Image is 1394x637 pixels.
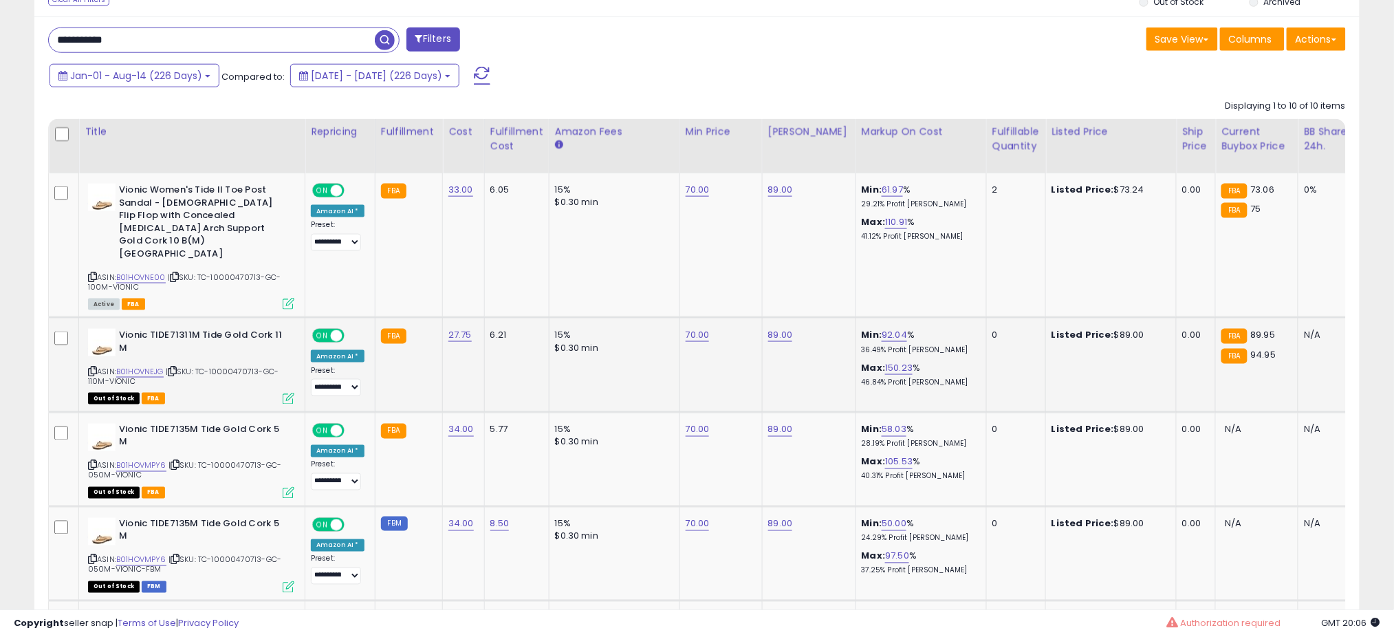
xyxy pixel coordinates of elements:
[862,216,976,241] div: %
[686,517,710,531] a: 70.00
[448,183,473,197] a: 33.00
[1251,202,1261,215] span: 75
[555,196,669,208] div: $0.30 min
[1226,100,1346,113] div: Displaying 1 to 10 of 10 items
[882,183,903,197] a: 61.97
[490,424,538,436] div: 5.77
[290,64,459,87] button: [DATE] - [DATE] (226 Days)
[1052,423,1114,436] b: Listed Price:
[314,424,331,436] span: ON
[1322,616,1380,629] span: 2025-08-15 20:06 GMT
[862,362,976,387] div: %
[314,330,331,342] span: ON
[862,566,976,576] p: 37.25% Profit [PERSON_NAME]
[1225,423,1241,436] span: N/A
[1221,203,1247,218] small: FBA
[50,64,219,87] button: Jan-01 - Aug-14 (226 Days)
[1304,424,1349,436] div: N/A
[992,184,1035,196] div: 2
[381,184,406,199] small: FBA
[1304,125,1354,153] div: BB Share 24h.
[122,299,145,310] span: FBA
[885,215,907,229] a: 110.91
[862,424,976,449] div: %
[1182,125,1210,153] div: Ship Price
[1182,329,1205,341] div: 0.00
[119,424,286,453] b: Vionic TIDE7135M Tide Gold Cork 5 M
[448,328,472,342] a: 27.75
[1052,183,1114,196] b: Listed Price:
[119,184,286,263] b: Vionic Women's Tide II Toe Post Sandal - [DEMOGRAPHIC_DATA] Flip Flop with Concealed [MEDICAL_DAT...
[311,445,364,457] div: Amazon AI *
[88,366,279,387] span: | SKU: TC-10000470713-GC-110M-VIONIC
[448,125,479,139] div: Cost
[88,299,120,310] span: All listings currently available for purchase on Amazon
[311,220,364,251] div: Preset:
[862,199,976,209] p: 29.21% Profit [PERSON_NAME]
[862,517,882,530] b: Min:
[862,329,976,354] div: %
[1287,28,1346,51] button: Actions
[862,232,976,241] p: 41.12% Profit [PERSON_NAME]
[555,518,669,530] div: 15%
[311,350,364,363] div: Amazon AI *
[490,517,510,531] a: 8.50
[311,554,364,585] div: Preset:
[1052,328,1114,341] b: Listed Price:
[882,328,907,342] a: 92.04
[314,185,331,197] span: ON
[448,423,474,437] a: 34.00
[555,139,563,151] small: Amazon Fees.
[862,125,981,139] div: Markup on Cost
[311,539,364,552] div: Amazon AI *
[992,424,1035,436] div: 0
[88,487,140,499] span: All listings that are currently out of stock and unavailable for purchase on Amazon
[221,70,285,83] span: Compared to:
[862,550,976,576] div: %
[992,329,1035,341] div: 0
[1052,517,1114,530] b: Listed Price:
[1052,518,1166,530] div: $89.00
[1251,348,1276,361] span: 94.95
[882,517,906,531] a: 50.00
[490,184,538,196] div: 6.05
[116,366,164,378] a: B01HOVNEJG
[1182,424,1205,436] div: 0.00
[686,423,710,437] a: 70.00
[1052,184,1166,196] div: $73.24
[768,517,793,531] a: 89.00
[88,329,116,356] img: 312QB8a6ymL._SL40_.jpg
[116,554,166,566] a: B01HOVMPY6
[686,125,756,139] div: Min Price
[555,184,669,196] div: 15%
[88,184,294,308] div: ASIN:
[381,125,437,139] div: Fulfillment
[342,424,364,436] span: OFF
[1052,424,1166,436] div: $89.00
[555,436,669,449] div: $0.30 min
[314,519,331,530] span: ON
[381,424,406,439] small: FBA
[555,329,669,341] div: 15%
[1052,125,1170,139] div: Listed Price
[88,329,294,402] div: ASIN:
[119,518,286,547] b: Vionic TIDE7135M Tide Gold Cork 5 M
[768,328,793,342] a: 89.00
[88,554,281,575] span: | SKU: TC-10000470713-GC-050M-VIONIC-FBM
[686,328,710,342] a: 70.00
[311,205,364,217] div: Amazon AI *
[381,329,406,344] small: FBA
[14,616,64,629] strong: Copyright
[118,616,176,629] a: Terms of Use
[1182,518,1205,530] div: 0.00
[862,345,976,355] p: 36.49% Profit [PERSON_NAME]
[88,518,294,592] div: ASIN:
[768,423,793,437] a: 89.00
[862,361,886,374] b: Max:
[311,460,364,491] div: Preset:
[88,424,294,497] div: ASIN:
[862,184,976,209] div: %
[88,581,140,593] span: All listings that are currently out of stock and unavailable for purchase on Amazon
[88,460,281,481] span: | SKU: TC-10000470713-GC-050M-VIONIC
[862,550,886,563] b: Max:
